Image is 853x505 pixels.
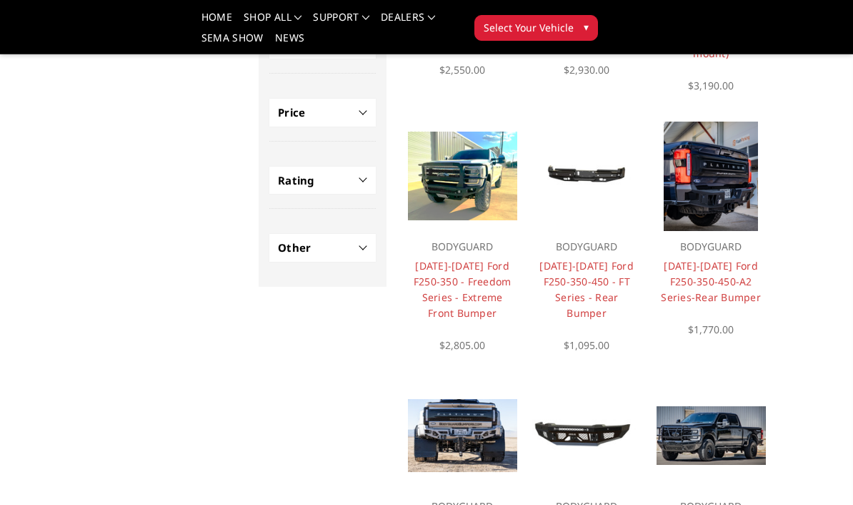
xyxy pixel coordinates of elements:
[381,12,435,33] a: Dealers
[539,259,634,320] a: [DATE]-[DATE] Ford F250-350-450 - FT Series - Rear Bumper
[201,12,232,33] a: Home
[564,338,609,352] span: $1,095.00
[474,15,598,41] button: Select Your Vehicle
[360,177,367,184] button: +
[660,238,762,255] p: BODYGUARD
[536,238,638,255] p: BODYGUARD
[564,63,609,77] span: $2,930.00
[278,240,367,256] h4: Other
[414,259,512,320] a: [DATE]-[DATE] Ford F250-350 - Freedom Series - Extreme Front Bumper
[584,19,589,34] span: ▾
[661,259,761,304] a: [DATE]-[DATE] Ford F250-350-450-A2 Series-Rear Bumper
[688,79,734,92] span: $3,190.00
[360,244,367,251] button: +
[439,338,485,352] span: $2,805.00
[360,109,367,116] button: +
[439,63,485,77] span: $2,550.00
[278,104,367,121] h4: Price
[688,323,734,336] span: $1,770.00
[484,20,574,35] span: Select Your Vehicle
[201,33,264,54] a: SEMA Show
[278,172,367,189] h4: Rating
[411,238,514,255] p: BODYGUARD
[313,12,369,33] a: Support
[244,12,301,33] a: shop all
[275,33,304,54] a: News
